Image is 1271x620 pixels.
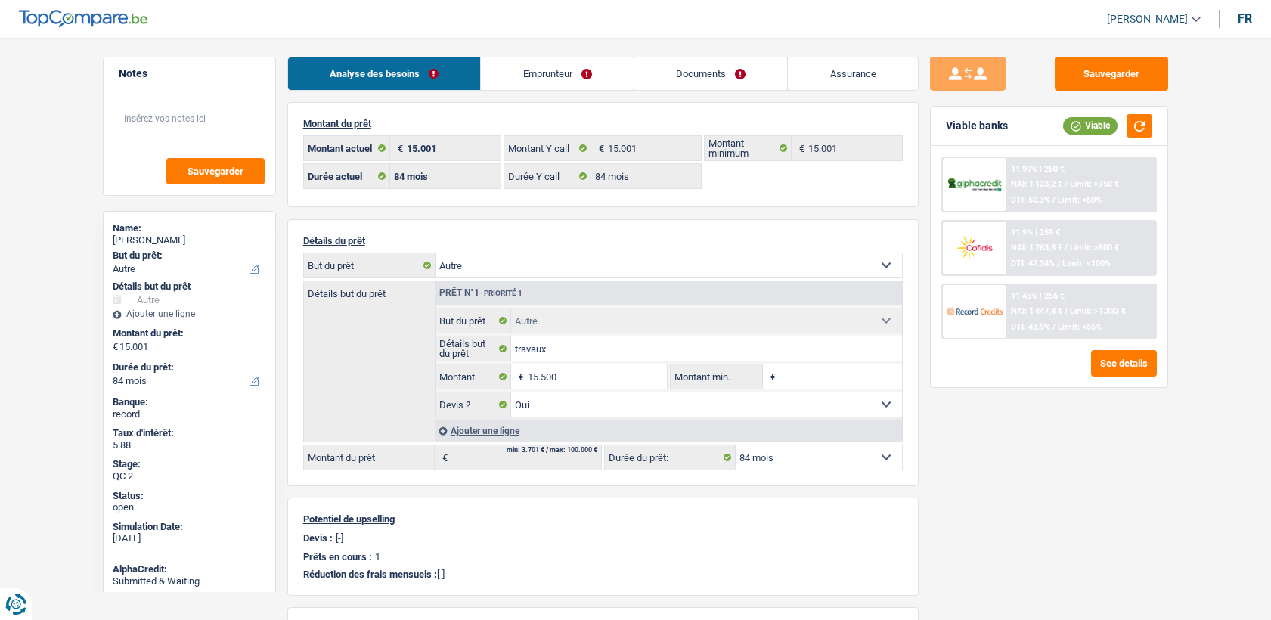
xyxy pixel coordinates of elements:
[1058,322,1102,332] span: Limit: <65%
[1011,259,1055,268] span: DTI: 47.34%
[336,532,343,544] p: [-]
[511,364,528,389] span: €
[113,234,266,246] div: [PERSON_NAME]
[1052,195,1056,205] span: /
[507,447,597,454] div: min: 3.701 € / max: 100.000 €
[436,288,526,298] div: Prêt n°1
[113,408,266,420] div: record
[1058,195,1102,205] span: Limit: <60%
[1011,306,1062,316] span: NAI: 1 447,8 €
[1091,350,1157,377] button: See details
[1065,179,1068,189] span: /
[763,364,780,389] span: €
[113,308,266,319] div: Ajouter une ligne
[113,458,266,470] div: Stage:
[792,136,808,160] span: €
[1011,243,1062,253] span: NAI: 1 263,8 €
[788,57,918,90] a: Assurance
[303,513,903,525] p: Potentiel de upselling
[166,158,265,184] button: Sauvegarder
[946,119,1008,132] div: Viable banks
[113,250,263,262] label: But du prêt:
[304,136,391,160] label: Montant actuel
[947,297,1003,325] img: Record Credits
[303,551,372,563] p: Prêts en cours :
[113,490,266,502] div: Status:
[1070,306,1126,316] span: Limit: >1.333 €
[1011,179,1062,189] span: NAI: 1 123,2 €
[304,281,435,299] label: Détails but du prêt
[303,118,903,129] p: Montant du prêt
[605,445,736,470] label: Durée du prêt:
[1062,259,1111,268] span: Limit: <100%
[1011,291,1065,301] div: 11.45% | 256 €
[113,281,266,293] div: Détails but du prêt
[19,10,147,28] img: TopCompare Logo
[1011,195,1050,205] span: DTI: 50.3%
[113,341,118,353] span: €
[1057,259,1060,268] span: /
[1065,243,1068,253] span: /
[113,327,263,339] label: Montant du prêt:
[479,289,522,297] span: - Priorité 1
[1063,117,1118,134] div: Viable
[113,532,266,544] div: [DATE]
[113,563,266,575] div: AlphaCredit:
[504,136,591,160] label: Montant Y call
[1011,322,1050,332] span: DTI: 43.9%
[119,67,260,80] h5: Notes
[304,445,435,470] label: Montant du prêt
[591,136,608,160] span: €
[435,420,902,442] div: Ajouter une ligne
[436,308,512,333] label: But du prêt
[1070,243,1119,253] span: Limit: >800 €
[1238,11,1252,26] div: fr
[303,569,903,580] p: [-]
[113,396,266,408] div: Banque:
[1070,179,1119,189] span: Limit: >750 €
[303,532,333,544] p: Devis :
[303,569,437,580] span: Réduction des frais mensuels :
[481,57,634,90] a: Emprunteur
[113,439,266,451] div: 5.88
[113,361,263,374] label: Durée du prêt:
[113,521,266,533] div: Simulation Date:
[504,164,591,188] label: Durée Y call
[671,364,763,389] label: Montant min.
[1052,322,1056,332] span: /
[435,445,451,470] span: €
[288,57,481,90] a: Analyse des besoins
[1065,306,1068,316] span: /
[634,57,788,90] a: Documents
[188,166,243,176] span: Sauvegarder
[113,575,266,587] div: Submitted & Waiting
[1055,57,1168,91] button: Sauvegarder
[436,336,512,361] label: Détails but du prêt
[390,136,407,160] span: €
[947,234,1003,262] img: Cofidis
[304,253,436,277] label: But du prêt
[436,364,512,389] label: Montant
[436,392,512,417] label: Devis ?
[1095,7,1201,32] a: [PERSON_NAME]
[375,551,380,563] p: 1
[1011,228,1060,237] div: 11.9% | 259 €
[113,470,266,482] div: QC 2
[1011,164,1065,174] div: 11.99% | 260 €
[705,136,792,160] label: Montant minimum
[113,427,266,439] div: Taux d'intérêt:
[304,164,391,188] label: Durée actuel
[1107,13,1188,26] span: [PERSON_NAME]
[947,176,1003,194] img: AlphaCredit
[303,235,903,246] p: Détails du prêt
[113,222,266,234] div: Name:
[113,501,266,513] div: open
